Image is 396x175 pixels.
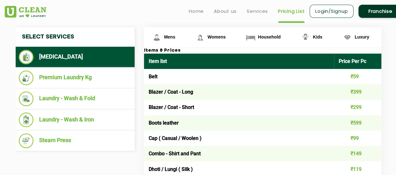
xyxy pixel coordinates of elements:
[342,32,353,43] img: Luxury
[310,5,353,18] a: Login/Signup
[19,133,131,148] li: Steam Press
[300,32,311,43] img: Kids
[278,8,305,15] a: Pricing List
[189,8,204,15] a: Home
[334,69,382,84] td: ₹59
[258,34,280,39] span: Household
[144,131,334,146] td: Cap ( Casual / Woolen )
[355,34,369,39] span: Luxury
[164,34,175,39] span: Mens
[195,32,206,43] img: Womens
[334,54,382,69] th: Price Per Pc
[144,84,334,100] td: Blazer / Coat - Long
[16,27,135,47] h4: Select Services
[19,50,131,64] li: [MEDICAL_DATA]
[19,112,131,127] li: Laundry - Wash & Iron
[144,48,381,54] h3: Items & Prices
[334,115,382,131] td: ₹599
[144,54,334,69] th: Item list
[247,8,268,15] a: Services
[144,115,334,131] td: Boots leather
[208,34,226,39] span: Womens
[19,112,33,127] img: Laundry - Wash & Iron
[5,6,46,18] img: UClean Laundry and Dry Cleaning
[19,50,33,64] img: Dry Cleaning
[19,70,131,85] li: Premium Laundry Kg
[334,100,382,115] td: ₹299
[151,32,162,43] img: Mens
[334,84,382,100] td: ₹399
[313,34,322,39] span: Kids
[19,91,33,106] img: Laundry - Wash & Fold
[334,131,382,146] td: ₹99
[144,146,334,161] td: Combo - Shirt and Pant
[334,146,382,161] td: ₹149
[245,32,256,43] img: Household
[144,100,334,115] td: Blazer / Coat - Short
[19,70,33,85] img: Premium Laundry Kg
[214,8,237,15] a: About us
[19,133,33,148] img: Steam Press
[144,69,334,84] td: Belt
[19,91,131,106] li: Laundry - Wash & Fold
